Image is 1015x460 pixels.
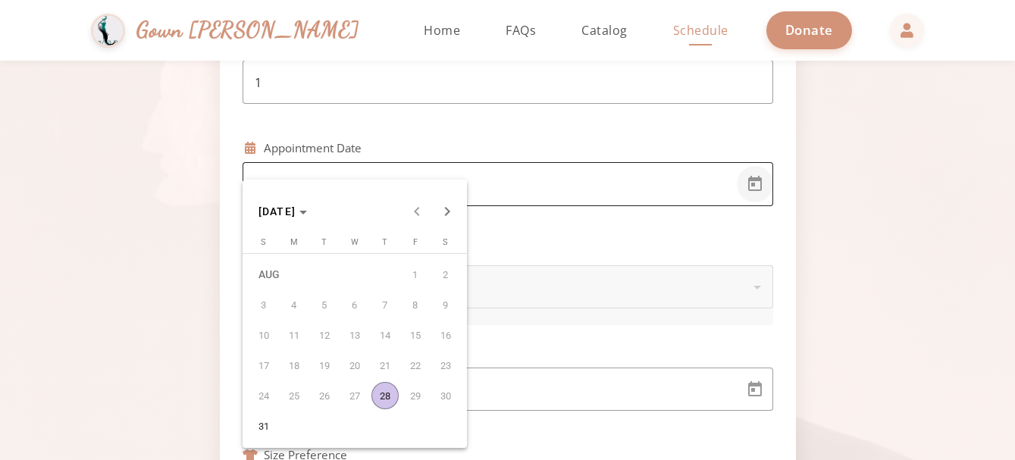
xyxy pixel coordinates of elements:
[280,352,308,379] span: 18
[432,261,459,288] span: 2
[402,291,429,318] span: 8
[432,352,459,379] span: 23
[400,289,431,320] button: August 8, 2025
[309,380,340,411] button: August 26, 2025
[249,289,279,320] button: August 3, 2025
[250,382,277,409] span: 24
[371,321,399,349] span: 14
[370,380,400,411] button: August 28, 2025
[400,259,431,289] button: August 1, 2025
[351,237,359,247] span: W
[280,321,308,349] span: 11
[340,350,370,380] button: August 20, 2025
[311,291,338,318] span: 5
[279,350,309,380] button: August 18, 2025
[309,289,340,320] button: August 5, 2025
[250,321,277,349] span: 10
[370,289,400,320] button: August 7, 2025
[371,382,399,409] span: 28
[250,352,277,379] span: 17
[250,291,277,318] span: 3
[311,382,338,409] span: 26
[370,320,400,350] button: August 14, 2025
[341,321,368,349] span: 13
[382,237,387,247] span: T
[431,350,461,380] button: August 23, 2025
[249,320,279,350] button: August 10, 2025
[249,411,279,441] button: August 31, 2025
[402,352,429,379] span: 22
[402,261,429,288] span: 1
[249,259,400,289] td: AUG
[249,350,279,380] button: August 17, 2025
[341,382,368,409] span: 27
[432,321,459,349] span: 16
[371,352,399,379] span: 21
[431,320,461,350] button: August 16, 2025
[321,237,327,247] span: T
[280,382,308,409] span: 25
[341,352,368,379] span: 20
[432,291,459,318] span: 9
[309,350,340,380] button: August 19, 2025
[279,289,309,320] button: August 4, 2025
[279,380,309,411] button: August 25, 2025
[341,291,368,318] span: 6
[311,321,338,349] span: 12
[340,289,370,320] button: August 6, 2025
[311,352,338,379] span: 19
[261,237,266,247] span: S
[400,380,431,411] button: August 29, 2025
[400,320,431,350] button: August 15, 2025
[340,320,370,350] button: August 13, 2025
[432,196,462,227] button: Next month
[431,259,461,289] button: August 2, 2025
[431,289,461,320] button: August 9, 2025
[413,237,418,247] span: F
[431,380,461,411] button: August 30, 2025
[371,291,399,318] span: 7
[252,198,314,225] button: Choose month and year
[279,320,309,350] button: August 11, 2025
[258,205,296,217] span: [DATE]
[250,412,277,440] span: 31
[402,382,429,409] span: 29
[402,321,429,349] span: 15
[290,237,298,247] span: M
[400,350,431,380] button: August 22, 2025
[340,380,370,411] button: August 27, 2025
[309,320,340,350] button: August 12, 2025
[370,350,400,380] button: August 21, 2025
[443,237,448,247] span: S
[280,291,308,318] span: 4
[432,382,459,409] span: 30
[249,380,279,411] button: August 24, 2025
